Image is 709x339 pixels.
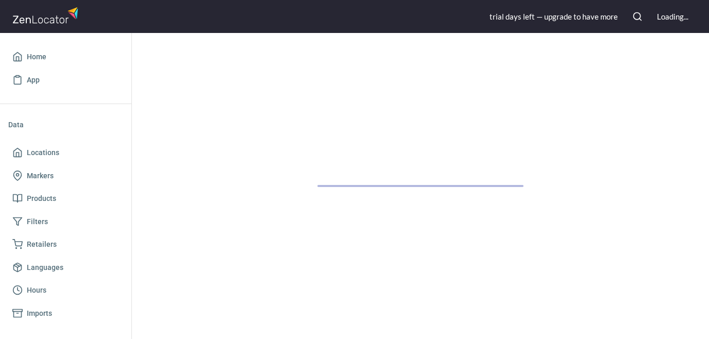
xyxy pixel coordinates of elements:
span: Home [27,50,46,63]
a: App [8,69,123,92]
a: Languages [8,256,123,279]
div: trial day s left — upgrade to have more [489,11,618,22]
a: Markers [8,164,123,188]
a: Home [8,45,123,69]
span: App [27,74,40,87]
li: Data [8,112,123,137]
span: Markers [27,169,54,182]
span: Products [27,192,56,205]
span: Imports [27,307,52,320]
img: zenlocator [12,4,81,26]
span: Hours [27,284,46,297]
a: Filters [8,210,123,233]
a: Imports [8,302,123,325]
a: Retailers [8,233,123,256]
span: Locations [27,146,59,159]
a: Locations [8,141,123,164]
a: Products [8,187,123,210]
span: Languages [27,261,63,274]
span: Retailers [27,238,57,251]
button: Search [626,5,649,28]
div: Loading... [657,11,688,22]
span: Filters [27,215,48,228]
a: Hours [8,279,123,302]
